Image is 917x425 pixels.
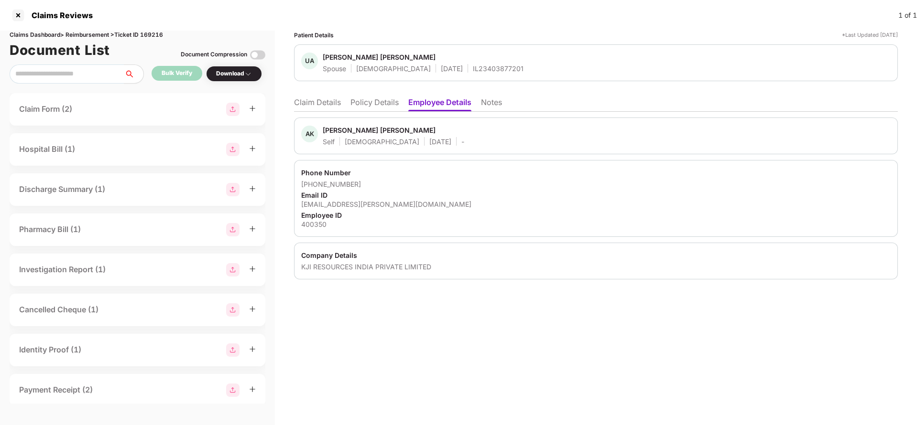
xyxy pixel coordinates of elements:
li: Employee Details [408,97,471,111]
div: 1 of 1 [898,10,917,21]
div: Discharge Summary (1) [19,183,105,195]
span: plus [249,266,256,272]
div: [PERSON_NAME] [PERSON_NAME] [323,126,436,135]
div: Phone Number [301,168,891,177]
span: plus [249,185,256,192]
img: svg+xml;base64,PHN2ZyBpZD0iR3JvdXBfMjg4MTMiIGRhdGEtbmFtZT0iR3JvdXAgMjg4MTMiIHhtbG5zPSJodHRwOi8vd3... [226,103,240,116]
div: Hospital Bill (1) [19,143,75,155]
div: Bulk Verify [162,69,192,78]
img: svg+xml;base64,PHN2ZyBpZD0iR3JvdXBfMjg4MTMiIGRhdGEtbmFtZT0iR3JvdXAgMjg4MTMiIHhtbG5zPSJodHRwOi8vd3... [226,383,240,397]
div: Email ID [301,191,891,200]
div: [DATE] [441,64,463,73]
img: svg+xml;base64,PHN2ZyBpZD0iVG9nZ2xlLTMyeDMyIiB4bWxucz0iaHR0cDovL3d3dy53My5vcmcvMjAwMC9zdmciIHdpZH... [250,47,265,63]
div: [PHONE_NUMBER] [301,180,891,189]
li: Notes [481,97,502,111]
li: Policy Details [350,97,399,111]
div: - [461,137,464,146]
div: 400350 [301,220,891,229]
div: UA [301,53,318,69]
span: plus [249,386,256,393]
div: [DEMOGRAPHIC_DATA] [356,64,431,73]
img: svg+xml;base64,PHN2ZyBpZD0iR3JvdXBfMjg4MTMiIGRhdGEtbmFtZT0iR3JvdXAgMjg4MTMiIHhtbG5zPSJodHRwOi8vd3... [226,303,240,317]
div: Self [323,137,335,146]
span: plus [249,105,256,112]
div: [EMAIL_ADDRESS][PERSON_NAME][DOMAIN_NAME] [301,200,891,209]
div: Claims Reviews [26,11,93,20]
div: Payment Receipt (2) [19,384,93,396]
div: Investigation Report (1) [19,264,106,276]
div: Pharmacy Bill (1) [19,223,81,235]
button: search [124,64,144,84]
img: svg+xml;base64,PHN2ZyBpZD0iR3JvdXBfMjg4MTMiIGRhdGEtbmFtZT0iR3JvdXAgMjg4MTMiIHhtbG5zPSJodHRwOi8vd3... [226,143,240,156]
img: svg+xml;base64,PHN2ZyBpZD0iR3JvdXBfMjg4MTMiIGRhdGEtbmFtZT0iR3JvdXAgMjg4MTMiIHhtbG5zPSJodHRwOi8vd3... [226,183,240,196]
img: svg+xml;base64,PHN2ZyBpZD0iR3JvdXBfMjg4MTMiIGRhdGEtbmFtZT0iR3JvdXAgMjg4MTMiIHhtbG5zPSJodHRwOi8vd3... [226,223,240,236]
div: [DATE] [429,137,451,146]
div: Employee ID [301,211,891,220]
div: AK [301,126,318,142]
div: Claims Dashboard > Reimbursement > Ticket ID 169216 [10,31,265,40]
li: Claim Details [294,97,341,111]
div: KJI RESOURCES INDIA PRIVATE LIMITED [301,262,891,271]
div: Identity Proof (1) [19,344,81,356]
div: [PERSON_NAME] [PERSON_NAME] [323,53,436,62]
img: svg+xml;base64,PHN2ZyBpZD0iRHJvcGRvd24tMzJ4MzIiIHhtbG5zPSJodHRwOi8vd3d3LnczLm9yZy8yMDAwL3N2ZyIgd2... [244,70,252,78]
div: Patient Details [294,31,334,40]
div: Download [216,69,252,78]
span: search [124,70,143,78]
span: plus [249,145,256,152]
div: Cancelled Cheque (1) [19,304,98,316]
span: plus [249,225,256,232]
div: IL23403877201 [473,64,524,73]
span: plus [249,306,256,312]
div: *Last Updated [DATE] [842,31,898,40]
div: Spouse [323,64,346,73]
div: Claim Form (2) [19,103,72,115]
img: svg+xml;base64,PHN2ZyBpZD0iR3JvdXBfMjg4MTMiIGRhdGEtbmFtZT0iR3JvdXAgMjg4MTMiIHhtbG5zPSJodHRwOi8vd3... [226,343,240,357]
img: svg+xml;base64,PHN2ZyBpZD0iR3JvdXBfMjg4MTMiIGRhdGEtbmFtZT0iR3JvdXAgMjg4MTMiIHhtbG5zPSJodHRwOi8vd3... [226,263,240,276]
div: Document Compression [181,50,247,59]
h1: Document List [10,40,110,61]
div: [DEMOGRAPHIC_DATA] [345,137,419,146]
span: plus [249,346,256,352]
div: Company Details [301,251,891,260]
